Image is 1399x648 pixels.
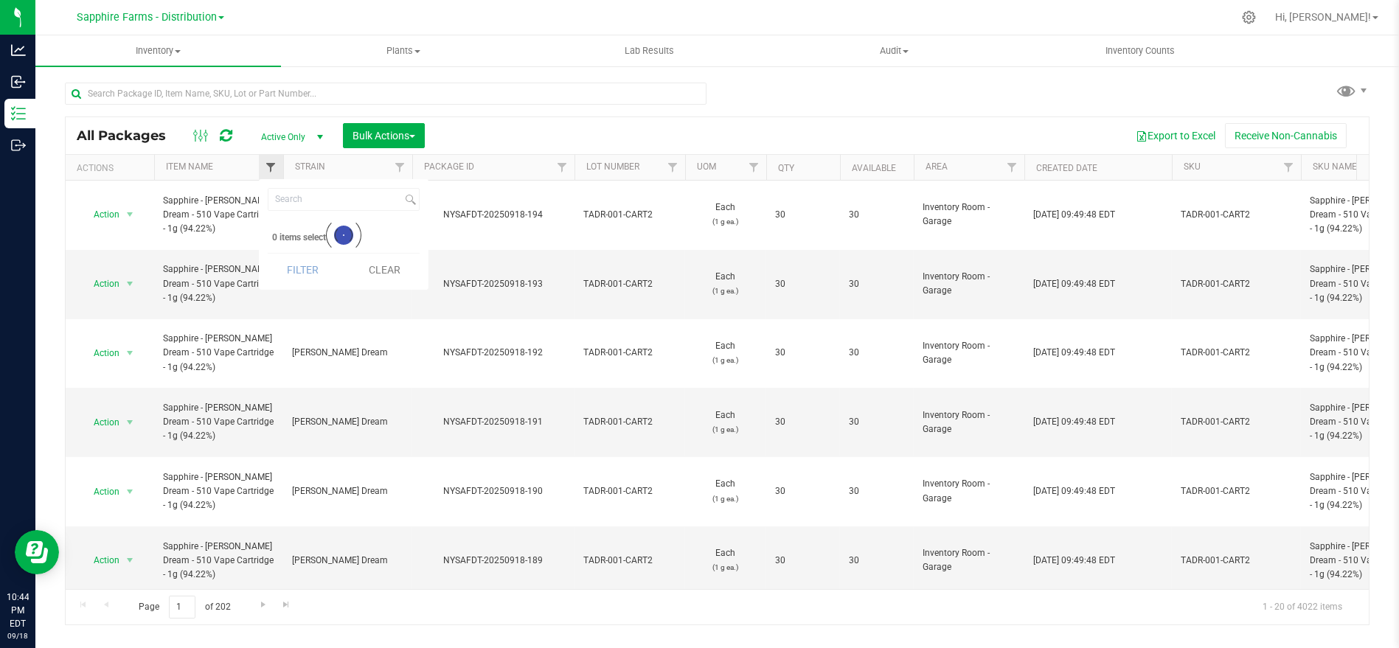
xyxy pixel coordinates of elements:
[1033,554,1115,568] span: [DATE] 09:49:48 EDT
[1033,346,1115,360] span: [DATE] 09:49:48 EDT
[1181,208,1292,222] span: TADR-001-CART2
[7,590,29,630] p: 10:44 PM EDT
[775,277,831,291] span: 30
[1275,11,1371,23] span: Hi, [PERSON_NAME]!
[1033,484,1115,498] span: [DATE] 09:49:48 EDT
[694,422,757,436] p: (1 g ea.)
[694,560,757,574] p: (1 g ea.)
[583,208,676,222] span: TADR-001-CART2
[1184,161,1201,172] a: SKU
[65,83,707,105] input: Search Package ID, Item Name, SKU, Lot or Part Number...
[166,161,213,172] a: Item Name
[694,270,757,298] span: Each
[1033,277,1115,291] span: [DATE] 09:49:48 EDT
[849,554,905,568] span: 30
[343,123,425,148] button: Bulk Actions
[292,415,403,429] span: [PERSON_NAME] Dream
[849,208,905,222] span: 30
[694,353,757,367] p: (1 g ea.)
[252,596,274,616] a: Go to the next page
[121,550,139,571] span: select
[11,138,26,153] inline-svg: Outbound
[583,346,676,360] span: TADR-001-CART2
[605,44,694,58] span: Lab Results
[121,204,139,225] span: select
[1036,163,1097,173] a: Created Date
[410,277,577,291] div: NYSAFDT-20250918-193
[775,415,831,429] span: 30
[353,130,415,142] span: Bulk Actions
[1017,35,1263,66] a: Inventory Counts
[1225,123,1347,148] button: Receive Non-Cannabis
[163,470,274,513] span: Sapphire - [PERSON_NAME] Dream - 510 Vape Cartridge - 1g (94.22%)
[11,106,26,121] inline-svg: Inventory
[276,596,297,616] a: Go to the last page
[126,596,243,619] span: Page of 202
[1033,415,1115,429] span: [DATE] 09:49:48 EDT
[163,194,274,237] span: Sapphire - [PERSON_NAME] Dream - 510 Vape Cartridge - 1g (94.22%)
[923,477,1016,505] span: Inventory Room - Garage
[282,44,526,58] span: Plants
[121,481,139,502] span: select
[775,346,831,360] span: 30
[1181,346,1292,360] span: TADR-001-CART2
[694,477,757,505] span: Each
[35,44,281,58] span: Inventory
[80,204,120,225] span: Action
[1126,123,1225,148] button: Export to Excel
[121,274,139,294] span: select
[923,270,1016,298] span: Inventory Room - Garage
[694,408,757,436] span: Each
[1033,208,1115,222] span: [DATE] 09:49:48 EDT
[259,155,283,180] a: Filter
[163,332,274,374] span: Sapphire - [PERSON_NAME] Dream - 510 Vape Cartridge - 1g (94.22%)
[292,346,403,360] span: [PERSON_NAME] Dream
[281,35,527,66] a: Plants
[77,163,148,173] div: Actions
[292,554,403,568] span: [PERSON_NAME] Dream
[849,277,905,291] span: 30
[1251,596,1354,618] span: 1 - 20 of 4022 items
[775,208,831,222] span: 30
[80,412,120,433] span: Action
[11,74,26,89] inline-svg: Inbound
[1277,155,1301,180] a: Filter
[583,415,676,429] span: TADR-001-CART2
[742,155,766,180] a: Filter
[694,546,757,574] span: Each
[163,401,274,444] span: Sapphire - [PERSON_NAME] Dream - 510 Vape Cartridge - 1g (94.22%)
[163,540,274,582] span: Sapphire - [PERSON_NAME] Dream - 510 Vape Cartridge - 1g (94.22%)
[772,44,1016,58] span: Audit
[1000,155,1024,180] a: Filter
[80,343,120,363] span: Action
[388,155,412,180] a: Filter
[775,554,831,568] span: 30
[775,484,831,498] span: 30
[11,43,26,58] inline-svg: Analytics
[923,201,1016,229] span: Inventory Room - Garage
[923,408,1016,436] span: Inventory Room - Garage
[7,630,29,641] p: 09/18
[694,201,757,229] span: Each
[410,484,577,498] div: NYSAFDT-20250918-190
[410,554,577,568] div: NYSAFDT-20250918-189
[583,277,676,291] span: TADR-001-CART2
[550,155,574,180] a: Filter
[410,415,577,429] div: NYSAFDT-20250918-191
[661,155,685,180] a: Filter
[77,128,181,144] span: All Packages
[527,35,772,66] a: Lab Results
[926,161,948,172] a: Area
[771,35,1017,66] a: Audit
[80,550,120,571] span: Action
[77,11,217,24] span: Sapphire Farms - Distribution
[163,262,274,305] span: Sapphire - [PERSON_NAME] Dream - 510 Vape Cartridge - 1g (94.22%)
[121,412,139,433] span: select
[169,596,195,619] input: 1
[583,484,676,498] span: TADR-001-CART2
[35,35,281,66] a: Inventory
[1181,554,1292,568] span: TADR-001-CART2
[1181,415,1292,429] span: TADR-001-CART2
[1313,161,1357,172] a: SKU Name
[849,346,905,360] span: 30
